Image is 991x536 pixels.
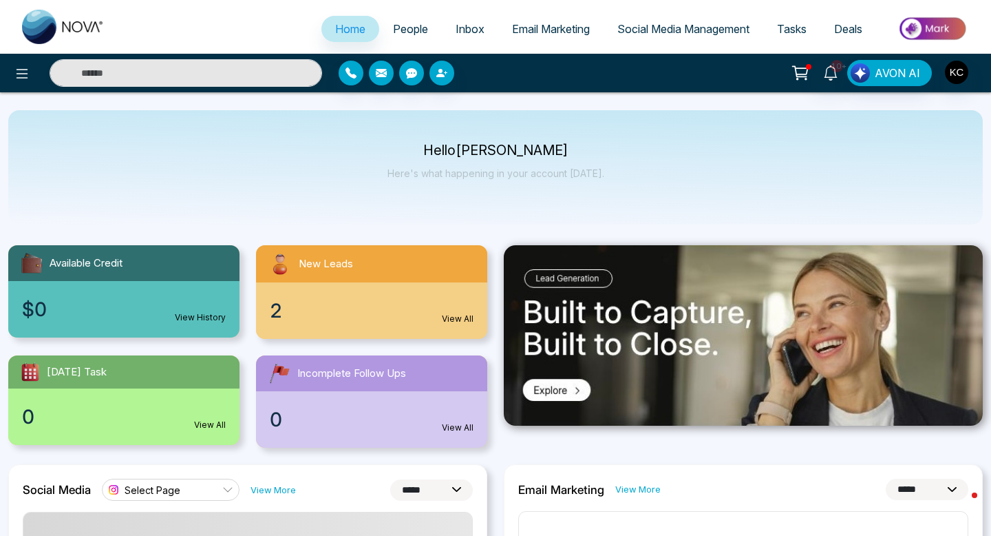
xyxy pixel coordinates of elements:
[518,483,604,497] h2: Email Marketing
[604,16,763,42] a: Social Media Management
[851,63,870,83] img: Lead Flow
[194,419,226,431] a: View All
[498,16,604,42] a: Email Marketing
[442,422,473,434] a: View All
[297,366,406,382] span: Incomplete Follow Ups
[321,16,379,42] a: Home
[456,22,484,36] span: Inbox
[248,355,495,448] a: Incomplete Follow Ups0View All
[763,16,820,42] a: Tasks
[512,22,590,36] span: Email Marketing
[107,483,120,497] img: instagram
[617,22,749,36] span: Social Media Management
[50,256,122,271] span: Available Credit
[175,311,226,324] a: View History
[125,484,180,497] span: Select Page
[19,361,41,383] img: todayTask.svg
[270,405,282,434] span: 0
[23,483,91,497] h2: Social Media
[22,10,105,44] img: Nova CRM Logo
[393,22,428,36] span: People
[47,364,107,380] span: [DATE] Task
[847,60,932,86] button: AVON AI
[442,313,473,325] a: View All
[267,361,292,386] img: followUps.svg
[875,65,920,81] span: AVON AI
[22,402,34,431] span: 0
[387,145,604,156] p: Hello [PERSON_NAME]
[615,483,661,496] a: View More
[22,295,47,324] span: $0
[820,16,876,42] a: Deals
[883,13,983,44] img: Market-place.gif
[299,256,353,272] span: New Leads
[944,489,977,522] iframe: Intercom live chat
[777,22,807,36] span: Tasks
[834,22,862,36] span: Deals
[248,245,495,339] a: New Leads2View All
[945,61,968,84] img: User Avatar
[335,22,365,36] span: Home
[19,251,44,276] img: availableCredit.svg
[270,296,282,325] span: 2
[267,251,293,277] img: newLeads.svg
[831,60,843,72] span: 10+
[814,60,847,84] a: 10+
[251,484,296,497] a: View More
[387,167,604,179] p: Here's what happening in your account [DATE].
[442,16,498,42] a: Inbox
[504,245,983,426] img: .
[379,16,442,42] a: People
